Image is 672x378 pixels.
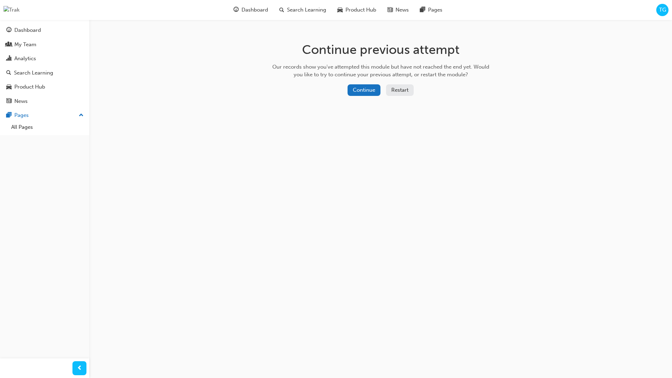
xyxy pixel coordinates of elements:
[337,6,343,14] span: car-icon
[3,38,86,51] a: My Team
[270,63,492,79] div: Our records show you've attempted this module but have not reached the end yet. Would you like to...
[3,6,20,14] img: Trak
[14,41,36,49] div: My Team
[14,97,28,105] div: News
[386,84,414,96] button: Restart
[420,6,425,14] span: pages-icon
[414,3,448,17] a: pages-iconPages
[228,3,274,17] a: guage-iconDashboard
[3,22,86,109] button: DashboardMy TeamAnalyticsSearch LearningProduct HubNews
[6,84,12,90] span: car-icon
[79,111,84,120] span: up-icon
[387,6,393,14] span: news-icon
[345,6,376,14] span: Product Hub
[659,6,666,14] span: TG
[14,111,29,119] div: Pages
[14,55,36,63] div: Analytics
[6,112,12,119] span: pages-icon
[348,84,380,96] button: Continue
[14,26,41,34] div: Dashboard
[8,122,86,133] a: All Pages
[332,3,382,17] a: car-iconProduct Hub
[656,4,668,16] button: TG
[3,24,86,37] a: Dashboard
[6,98,12,105] span: news-icon
[14,69,53,77] div: Search Learning
[241,6,268,14] span: Dashboard
[428,6,442,14] span: Pages
[77,364,82,373] span: prev-icon
[270,42,492,57] h1: Continue previous attempt
[3,66,86,79] a: Search Learning
[3,109,86,122] button: Pages
[274,3,332,17] a: search-iconSearch Learning
[6,42,12,48] span: people-icon
[6,70,11,76] span: search-icon
[279,6,284,14] span: search-icon
[382,3,414,17] a: news-iconNews
[3,95,86,108] a: News
[3,52,86,65] a: Analytics
[395,6,409,14] span: News
[3,80,86,93] a: Product Hub
[14,83,45,91] div: Product Hub
[233,6,239,14] span: guage-icon
[6,27,12,34] span: guage-icon
[6,56,12,62] span: chart-icon
[287,6,326,14] span: Search Learning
